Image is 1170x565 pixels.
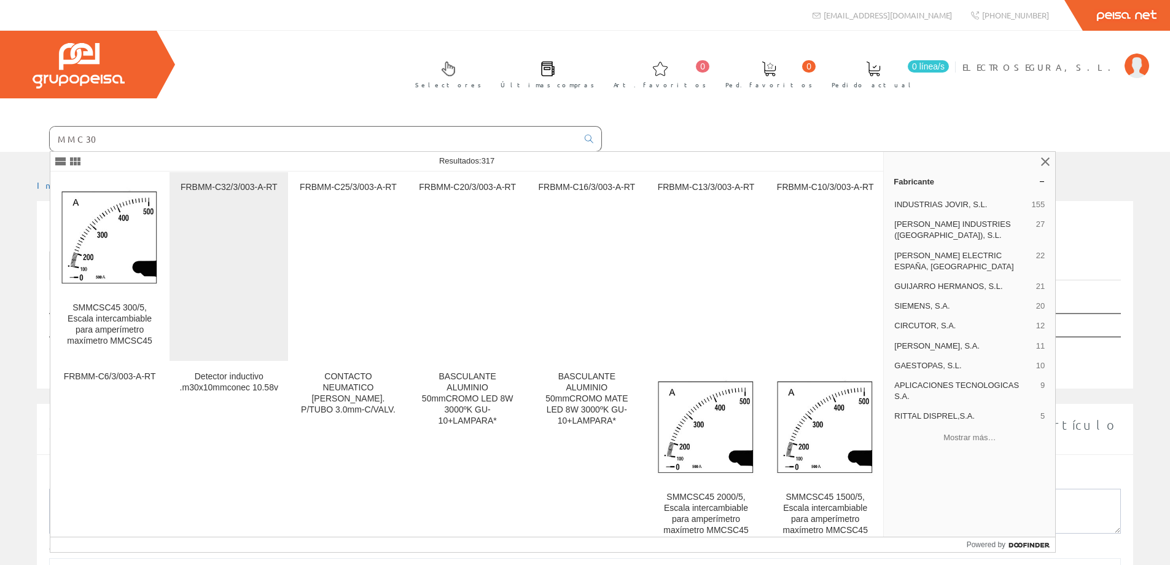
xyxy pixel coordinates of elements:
span: INDUSTRIAS JOVIR, S.L. [894,199,1026,210]
button: Mostrar más… [889,427,1050,448]
span: [PERSON_NAME] ELECTRIC ESPAÑA, [GEOGRAPHIC_DATA] [894,250,1031,272]
span: CIRCUTOR, S.A. [894,320,1031,331]
span: 10 [1036,360,1045,371]
a: ELECTROSEGURA, S.L. [962,51,1149,63]
a: Últimas compras [488,51,601,96]
a: Listado de artículos [49,251,236,280]
span: 9 [1040,380,1045,402]
div: BASCULANTE ALUMINIO 50mmCROMO LED 8W 3000ºK GU-10+LAMPARA* [418,371,517,427]
span: 0 línea/s [908,60,949,73]
a: SMMCSC45 300/5, Escala intercambiable para amperímetro maxímetro MMCSC45 SMMCSC45 300/5, Escala i... [50,172,169,361]
a: FRBMM-C20/3/003-A-RT [408,172,527,361]
a: FRBMM-C32/3/003-A-RT [170,172,288,361]
div: FRBMM-C32/3/003-A-RT [179,182,278,193]
span: GUIJARRO HERMANOS, S.L. [894,281,1031,292]
div: SMMCSC45 1500/5, Escala intercambiable para amperímetro maxímetro MMCSC45 [776,492,875,536]
span: ELECTROSEGURA, S.L. [962,61,1118,73]
a: FRBMM-C13/3/003-A-RT [647,172,765,361]
span: APLICACIONES TECNOLOGICAS S.A. [894,380,1035,402]
a: Selectores [403,51,488,96]
div: FRBMM-C13/3/003-A-RT [657,182,755,193]
a: CONTACTO NEUMATICO [PERSON_NAME]. P/TUBO 3.0mm-C/VALV. [289,362,407,550]
div: FRBMM-C6/3/003-A-RT [60,371,159,382]
span: [PERSON_NAME], S.A. [894,341,1031,352]
div: CONTACTO NEUMATICO [PERSON_NAME]. P/TUBO 3.0mm-C/VALV. [298,371,397,416]
div: FRBMM-C25/3/003-A-RT [298,182,397,193]
span: Resultados: [439,156,494,165]
span: [PHONE_NUMBER] [982,10,1049,20]
a: Powered by [967,537,1056,552]
a: FRBMM-C16/3/003-A-RT [528,172,646,361]
div: FRBMM-C10/3/003-A-RT [776,182,875,193]
span: GAESTOPAS, S.L. [894,360,1031,371]
span: 21 [1036,281,1045,292]
img: Grupo Peisa [33,43,125,89]
th: Datos [1007,314,1121,337]
div: SMMCSC45 2000/5, Escala intercambiable para amperímetro maxímetro MMCSC45 [657,492,755,536]
div: FRBMM-C16/3/003-A-RT [537,182,636,193]
div: SMMCSC45 300/5, Escala intercambiable para amperímetro maxímetro MMCSC45 [60,302,159,347]
div: Detector inductivo .m30x10mmconec 10.58v [179,371,278,393]
span: RITTAL DISPREL,S.A. [894,411,1035,422]
span: 317 [482,156,495,165]
label: Descripción personalizada [49,473,267,486]
a: Inicio [37,180,89,191]
span: [PERSON_NAME] INDUSTRIES ([GEOGRAPHIC_DATA]), S.L. [894,219,1031,241]
img: SMMCSC45 1500/5, Escala intercambiable para amperímetro maxímetro MMCSC45 [776,377,875,476]
span: Últimas compras [501,79,595,91]
h1: MM-C-30 [49,221,1121,245]
span: 5 [1040,411,1045,422]
a: BASCULANTE ALUMINIO 50mmCROMO LED 8W 3000ºK GU-10+LAMPARA* [408,362,527,550]
span: Powered by [967,539,1005,550]
span: 0 [696,60,709,73]
img: SMMCSC45 2000/5, Escala intercambiable para amperímetro maxímetro MMCSC45 [657,377,755,476]
span: 11 [1036,341,1045,352]
a: FRBMM-C6/3/003-A-RT [50,362,169,550]
span: 12 [1036,320,1045,331]
span: 0 [802,60,816,73]
td: No se han encontrado artículos, pruebe con otra búsqueda [49,337,1007,367]
a: 0 línea/s Pedido actual [819,51,952,96]
a: Detector inductivo .m30x10mmconec 10.58v [170,362,288,550]
span: 155 [1032,199,1045,210]
span: Art. favoritos [614,79,706,91]
a: FRBMM-C10/3/003-A-RT [766,172,884,361]
span: 27 [1036,219,1045,241]
span: Ped. favoritos [725,79,813,91]
a: BASCULANTE ALUMINIO 50mmCROMO MATE LED 8W 3000ºK GU-10+LAMPARA* [528,362,646,550]
div: BASCULANTE ALUMINIO 50mmCROMO MATE LED 8W 3000ºK GU-10+LAMPARA* [537,371,636,427]
span: SIEMENS, S.A. [894,301,1031,312]
span: Pedido actual [832,79,915,91]
label: Mostrar [49,291,157,310]
a: SMMCSC45 1500/5, Escala intercambiable para amperímetro maxímetro MMCSC45 SMMCSC45 1500/5, Escala... [766,362,884,550]
img: SMMCSC45 300/5, Escala intercambiable para amperímetro maxímetro MMCSC45 [60,188,159,286]
div: FRBMM-C20/3/003-A-RT [418,182,517,193]
span: [EMAIL_ADDRESS][DOMAIN_NAME] [824,10,952,20]
span: Selectores [415,79,482,91]
a: Fabricante [884,172,1055,191]
span: 20 [1036,301,1045,312]
span: Si no ha encontrado algún artículo en nuestro catálogo introduzca aquí la cantidad y la descripci... [49,417,1118,448]
label: Cantidad [49,543,114,555]
input: Buscar ... [50,127,577,151]
a: SMMCSC45 2000/5, Escala intercambiable para amperímetro maxímetro MMCSC45 SMMCSC45 2000/5, Escala... [647,362,765,550]
span: 22 [1036,250,1045,272]
a: FRBMM-C25/3/003-A-RT [289,172,407,361]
